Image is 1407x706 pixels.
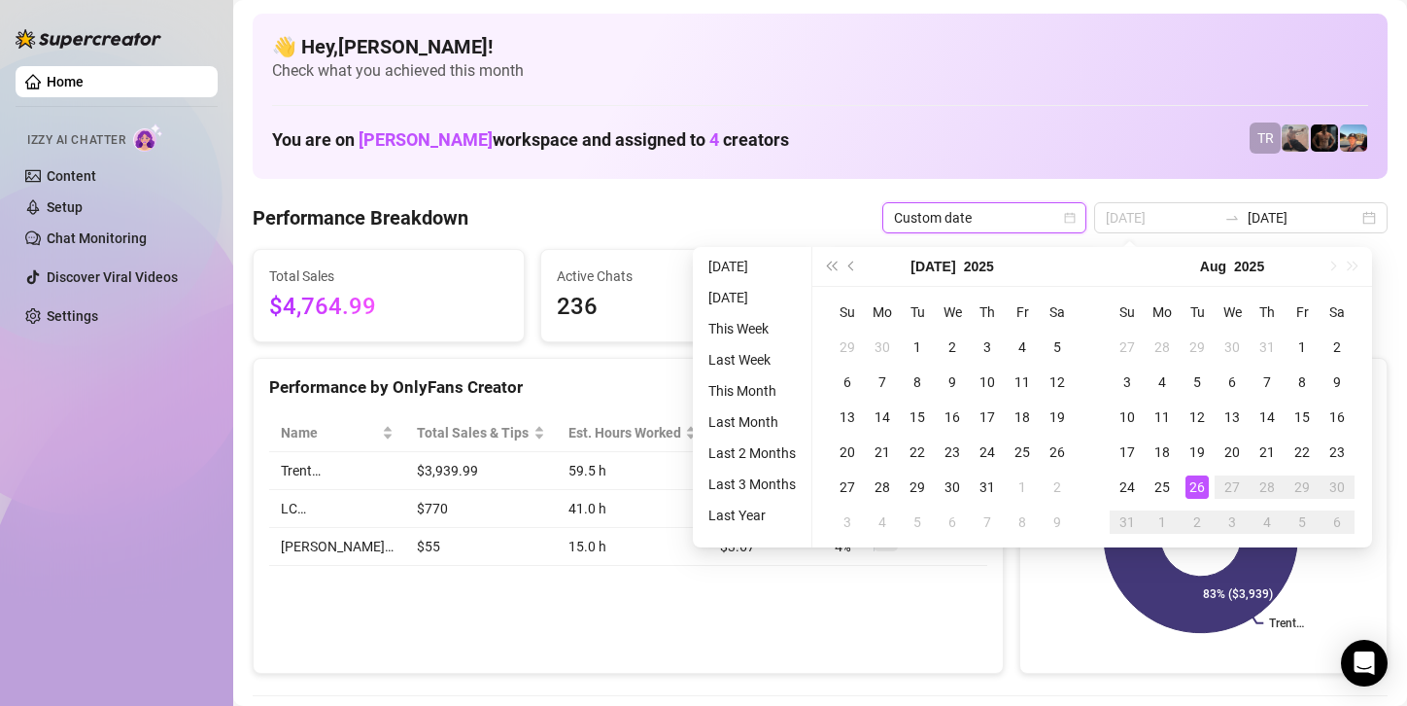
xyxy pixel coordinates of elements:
td: 2025-08-03 [830,505,865,540]
h4: 👋 Hey, [PERSON_NAME] ! [272,33,1368,60]
div: 18 [1150,441,1174,464]
td: 2025-08-04 [865,505,900,540]
td: 2025-07-23 [935,435,970,470]
button: Last year (Control + left) [820,247,841,286]
td: 2025-07-29 [1180,330,1215,365]
td: 2025-08-12 [1180,400,1215,435]
div: 2 [1046,476,1069,499]
span: 4 [709,129,719,150]
div: 16 [941,406,964,429]
div: 28 [1150,335,1174,359]
div: 13 [1220,406,1244,429]
div: 7 [871,371,894,394]
div: 14 [871,406,894,429]
td: 2025-08-09 [1320,365,1355,400]
td: 2025-07-05 [1040,330,1075,365]
div: 21 [871,441,894,464]
td: 2025-08-22 [1285,435,1320,470]
div: 24 [976,441,999,464]
div: 7 [976,511,999,534]
div: Performance by OnlyFans Creator [269,374,987,401]
th: Sa [1040,295,1075,330]
td: 2025-07-28 [1145,330,1180,365]
th: Name [269,414,405,452]
td: 2025-08-28 [1250,470,1285,505]
td: 2025-07-12 [1040,365,1075,400]
th: Su [1110,295,1145,330]
a: Chat Monitoring [47,230,147,246]
div: 19 [1046,406,1069,429]
td: 2025-08-14 [1250,400,1285,435]
div: 25 [1011,441,1034,464]
td: 2025-08-02 [1320,330,1355,365]
td: 2025-08-13 [1215,400,1250,435]
span: Total Sales & Tips [417,422,529,443]
td: 2025-07-27 [1110,330,1145,365]
th: Tu [1180,295,1215,330]
td: 2025-08-15 [1285,400,1320,435]
div: 16 [1325,406,1349,429]
td: 2025-09-05 [1285,505,1320,540]
th: Th [1250,295,1285,330]
button: Choose a year [1234,247,1264,286]
span: 236 [557,289,796,326]
div: 17 [976,406,999,429]
td: 2025-07-31 [1250,330,1285,365]
span: [PERSON_NAME] [359,129,493,150]
td: 2025-09-04 [1250,505,1285,540]
td: 2025-07-25 [1005,435,1040,470]
td: 2025-07-07 [865,365,900,400]
div: 6 [1325,511,1349,534]
div: 25 [1150,476,1174,499]
th: Total Sales & Tips [405,414,556,452]
div: 9 [941,371,964,394]
h4: Performance Breakdown [253,204,468,231]
div: 10 [1115,406,1139,429]
div: 6 [836,371,859,394]
th: Fr [1285,295,1320,330]
div: 8 [1290,371,1314,394]
td: 2025-08-20 [1215,435,1250,470]
div: 11 [1011,371,1034,394]
div: 8 [906,371,929,394]
td: 2025-08-18 [1145,435,1180,470]
li: Last Week [701,348,804,371]
div: 4 [871,511,894,534]
td: 2025-08-06 [1215,365,1250,400]
li: Last 2 Months [701,441,804,465]
td: 2025-08-08 [1005,505,1040,540]
td: 2025-07-03 [970,330,1005,365]
div: 31 [1115,511,1139,534]
td: 2025-08-23 [1320,435,1355,470]
div: 2 [1185,511,1209,534]
button: Previous month (PageUp) [841,247,863,286]
td: 2025-08-03 [1110,365,1145,400]
th: Fr [1005,295,1040,330]
td: 2025-09-03 [1215,505,1250,540]
div: 9 [1325,371,1349,394]
div: 30 [1325,476,1349,499]
div: 11 [1150,406,1174,429]
div: 30 [941,476,964,499]
div: 20 [836,441,859,464]
td: 2025-08-06 [935,505,970,540]
td: 2025-07-16 [935,400,970,435]
td: 2025-07-01 [900,330,935,365]
div: 28 [1255,476,1279,499]
li: This Week [701,317,804,340]
div: 5 [906,511,929,534]
span: Custom date [894,203,1075,232]
td: $770 [405,490,556,528]
div: 27 [1115,335,1139,359]
div: 3 [1115,371,1139,394]
li: Last 3 Months [701,473,804,496]
td: 2025-07-08 [900,365,935,400]
td: 2025-08-05 [900,505,935,540]
span: Name [281,422,378,443]
td: 2025-07-17 [970,400,1005,435]
td: [PERSON_NAME]… [269,528,405,566]
th: Mo [865,295,900,330]
div: 2 [1325,335,1349,359]
span: calendar [1064,212,1076,224]
td: 2025-08-31 [1110,505,1145,540]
